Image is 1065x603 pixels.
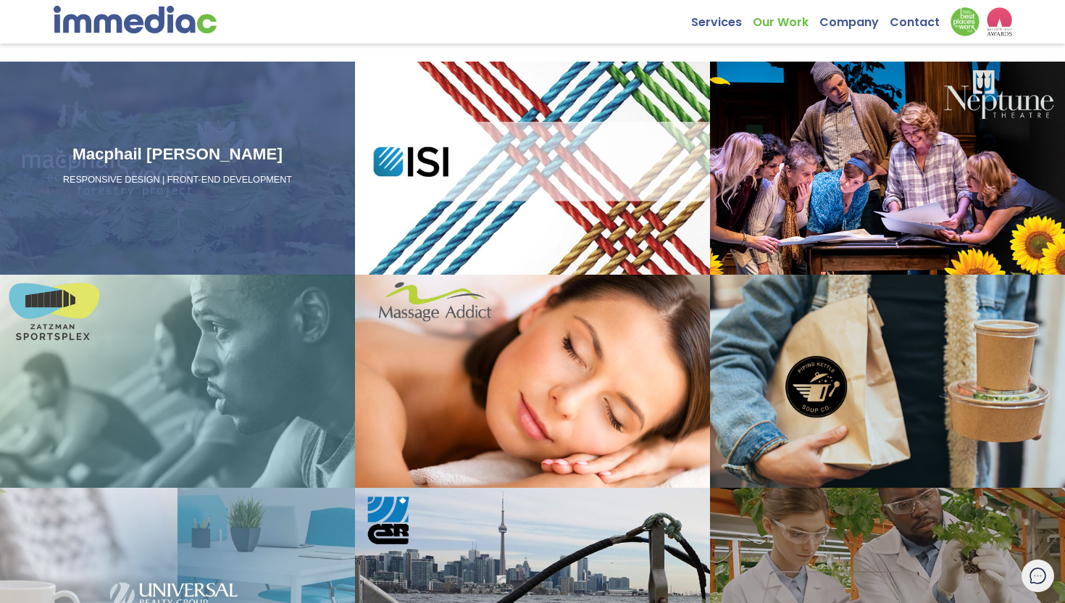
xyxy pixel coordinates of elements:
[6,174,349,187] p: RESPONSIVE DESIGN | FRONT-END DEVELOPMENT
[951,7,980,36] img: Down
[753,7,819,30] a: Our Work
[987,7,1012,36] img: logo2_wea_nobg.webp
[691,7,753,30] a: Services
[890,7,951,30] a: Contact
[819,7,890,30] a: Company
[54,6,217,33] img: immediac
[6,142,349,167] h3: Macphail [PERSON_NAME]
